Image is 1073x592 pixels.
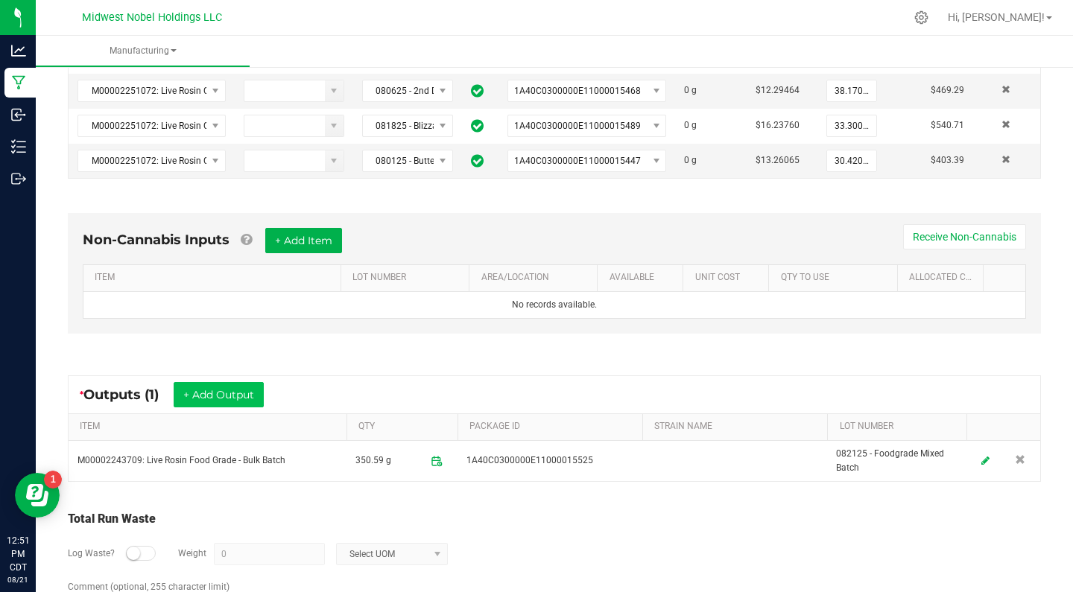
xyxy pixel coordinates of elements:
[840,421,961,433] a: LOT NUMBERSortable
[355,449,391,473] span: 350.59 g
[11,139,26,154] inline-svg: Inventory
[83,232,230,248] span: Non-Cannabis Inputs
[931,155,964,165] span: $403.39
[11,171,26,186] inline-svg: Outbound
[36,45,250,57] span: Manufacturing
[82,11,222,24] span: Midwest Nobel Holdings LLC
[507,150,666,172] span: NO DATA FOUND
[471,117,484,135] span: In Sync
[77,150,226,172] span: NO DATA FOUND
[241,232,252,248] a: Add Non-Cannabis items that were also consumed in the run (e.g. gloves and packaging); Also add N...
[471,82,484,100] span: In Sync
[83,386,174,403] span: Outputs (1)
[912,10,931,25] div: Manage settings
[514,86,641,96] span: 1A40C0300000E11000015468
[68,547,115,560] label: Log Waste?
[684,120,689,130] span: 0
[265,228,342,253] button: + Add Item
[11,75,26,90] inline-svg: Manufacturing
[507,115,666,137] span: NO DATA FOUND
[995,272,1020,284] a: Sortable
[903,224,1026,249] button: Receive Non-Cannabis
[78,80,206,101] span: M00002251072: Live Rosin Cold Cure 2nd Press - Bulk Batch
[827,441,966,481] td: 082125 - Foodgrade Mixed Batch
[36,36,250,67] a: Manufacturing
[978,421,1035,433] a: Sortable
[471,152,484,170] span: In Sync
[352,272,463,284] a: LOT NUMBERSortable
[83,292,1025,318] td: No records available.
[11,107,26,122] inline-svg: Inbound
[931,120,964,130] span: $540.71
[948,11,1045,23] span: Hi, [PERSON_NAME]!
[691,155,697,165] span: g
[80,421,341,433] a: ITEMSortable
[654,421,822,433] a: STRAIN NAMESortable
[68,510,1041,528] div: Total Run Waste
[69,441,346,481] td: M00002243709: Live Rosin Food Grade - Bulk Batch
[695,272,763,284] a: Unit CostSortable
[77,80,226,102] span: NO DATA FOUND
[514,156,641,166] span: 1A40C0300000E11000015447
[684,155,689,165] span: 0
[44,471,62,488] iframe: Resource center unread badge
[77,115,226,137] span: NO DATA FOUND
[481,272,592,284] a: AREA/LOCATIONSortable
[178,547,206,560] label: Weight
[466,453,593,468] span: 1A40C0300000E11000015525
[691,120,697,130] span: g
[78,115,206,136] span: M00002251072: Live Rosin Cold Cure 2nd Press - Bulk Batch
[507,80,666,102] span: NO DATA FOUND
[756,120,800,130] span: $16.23760
[78,150,206,171] span: M00002251072: Live Rosin Cold Cure 2nd Press - Bulk Batch
[610,272,677,284] a: AVAILABLESortable
[174,382,264,407] button: + Add Output
[781,272,892,284] a: QTY TO USESortable
[7,574,29,585] p: 08/21
[95,272,335,284] a: ITEMSortable
[909,272,977,284] a: Allocated CostSortable
[514,121,641,131] span: 1A40C0300000E11000015489
[363,115,434,136] span: 081825 - Blizzard - 2nd Press
[931,85,964,95] span: $469.29
[363,80,434,101] span: 080625 - 2nd Degree Strobbery - 2nd Press
[756,155,800,165] span: $13.26065
[691,85,697,95] span: g
[358,421,452,433] a: QTYSortable
[11,43,26,58] inline-svg: Analytics
[15,473,60,518] iframe: Resource center
[7,534,29,574] p: 12:51 PM CDT
[363,150,434,171] span: 080125 - Buttered Sausage - 2nd Press
[684,85,689,95] span: 0
[469,421,637,433] a: PACKAGE IDSortable
[756,85,800,95] span: $12.29464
